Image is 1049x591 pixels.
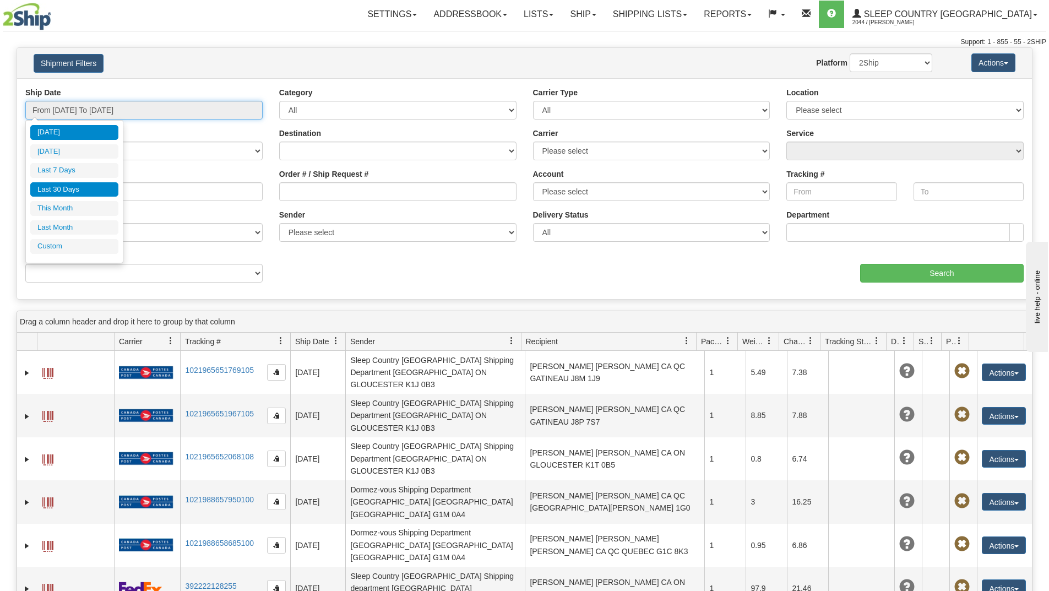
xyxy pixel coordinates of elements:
[267,451,286,467] button: Copy to clipboard
[787,480,828,523] td: 16.25
[954,450,970,465] span: Pickup Not Assigned
[119,366,173,379] img: 20 - Canada Post
[825,336,873,347] span: Tracking Status
[185,336,221,347] span: Tracking #
[677,332,696,350] a: Recipient filter column settings
[525,437,704,480] td: [PERSON_NAME] [PERSON_NAME] CA ON GLOUCESTER K1T 0B5
[21,367,32,378] a: Expand
[290,524,345,567] td: [DATE]
[719,332,737,350] a: Packages filter column settings
[1024,239,1048,351] iframe: chat widget
[844,1,1046,28] a: Sleep Country [GEOGRAPHIC_DATA] 2044 / [PERSON_NAME]
[918,336,928,347] span: Shipment Issues
[185,582,236,590] a: 392222128255
[30,220,118,235] li: Last Month
[746,524,787,567] td: 0.95
[271,332,290,350] a: Tracking # filter column settings
[954,407,970,422] span: Pickup Not Assigned
[25,87,61,98] label: Ship Date
[119,409,173,422] img: 20 - Canada Post
[860,264,1024,283] input: Search
[533,87,578,98] label: Carrier Type
[786,169,824,180] label: Tracking #
[290,351,345,394] td: [DATE]
[954,536,970,552] span: Pickup Not Assigned
[279,209,305,220] label: Sender
[345,524,525,567] td: Dormez-vous Shipping Department [GEOGRAPHIC_DATA] [GEOGRAPHIC_DATA] [GEOGRAPHIC_DATA] G1M 0A4
[605,1,695,28] a: Shipping lists
[279,87,313,98] label: Category
[746,394,787,437] td: 8.85
[525,394,704,437] td: [PERSON_NAME] [PERSON_NAME] CA QC GATINEAU J8P 7S7
[185,539,254,547] a: 1021988658685100
[185,409,254,418] a: 1021965651967105
[17,311,1032,333] div: grid grouping header
[982,493,1026,511] button: Actions
[816,57,847,68] label: Platform
[704,351,746,394] td: 1
[742,336,765,347] span: Weight
[704,524,746,567] td: 1
[345,480,525,523] td: Dormez-vous Shipping Department [GEOGRAPHIC_DATA] [GEOGRAPHIC_DATA] [GEOGRAPHIC_DATA] G1M 0A4
[922,332,941,350] a: Shipment Issues filter column settings
[704,437,746,480] td: 1
[786,87,818,98] label: Location
[350,336,375,347] span: Sender
[42,492,53,510] a: Label
[185,366,254,375] a: 1021965651769105
[21,411,32,422] a: Expand
[21,497,32,508] a: Expand
[899,364,915,379] span: Unknown
[295,336,329,347] span: Ship Date
[899,407,915,422] span: Unknown
[119,538,173,552] img: 20 - Canada Post
[895,332,914,350] a: Delivery Status filter column settings
[704,394,746,437] td: 1
[345,437,525,480] td: Sleep Country [GEOGRAPHIC_DATA] Shipping Department [GEOGRAPHIC_DATA] ON GLOUCESTER K1J 0B3
[3,3,51,30] img: logo2044.jpg
[954,364,970,379] span: Pickup Not Assigned
[267,494,286,510] button: Copy to clipboard
[8,9,102,18] div: live help - online
[30,125,118,140] li: [DATE]
[42,536,53,554] a: Label
[982,407,1026,425] button: Actions
[971,53,1015,72] button: Actions
[30,201,118,216] li: This Month
[899,536,915,552] span: Unknown
[359,1,425,28] a: Settings
[279,169,369,180] label: Order # / Ship Request #
[119,336,143,347] span: Carrier
[695,1,760,28] a: Reports
[899,494,915,509] span: Unknown
[899,450,915,465] span: Unknown
[30,144,118,159] li: [DATE]
[345,351,525,394] td: Sleep Country [GEOGRAPHIC_DATA] Shipping Department [GEOGRAPHIC_DATA] ON GLOUCESTER K1J 0B3
[267,408,286,424] button: Copy to clipboard
[982,364,1026,381] button: Actions
[786,128,814,139] label: Service
[290,394,345,437] td: [DATE]
[533,128,558,139] label: Carrier
[525,524,704,567] td: [PERSON_NAME] [PERSON_NAME] [PERSON_NAME] CA QC QUEBEC G1C 8K3
[525,351,704,394] td: [PERSON_NAME] [PERSON_NAME] CA QC GATINEAU J8M 1J9
[30,182,118,197] li: Last 30 Days
[760,332,779,350] a: Weight filter column settings
[786,209,829,220] label: Department
[701,336,724,347] span: Packages
[746,437,787,480] td: 0.8
[425,1,515,28] a: Addressbook
[562,1,604,28] a: Ship
[861,9,1032,19] span: Sleep Country [GEOGRAPHIC_DATA]
[327,332,345,350] a: Ship Date filter column settings
[185,452,254,461] a: 1021965652068108
[801,332,820,350] a: Charge filter column settings
[34,54,104,73] button: Shipment Filters
[867,332,886,350] a: Tracking Status filter column settings
[290,480,345,523] td: [DATE]
[525,480,704,523] td: [PERSON_NAME] [PERSON_NAME] CA QC [GEOGRAPHIC_DATA][PERSON_NAME] 1G0
[267,364,286,381] button: Copy to clipboard
[852,17,935,28] span: 2044 / [PERSON_NAME]
[267,537,286,554] button: Copy to clipboard
[279,128,321,139] label: Destination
